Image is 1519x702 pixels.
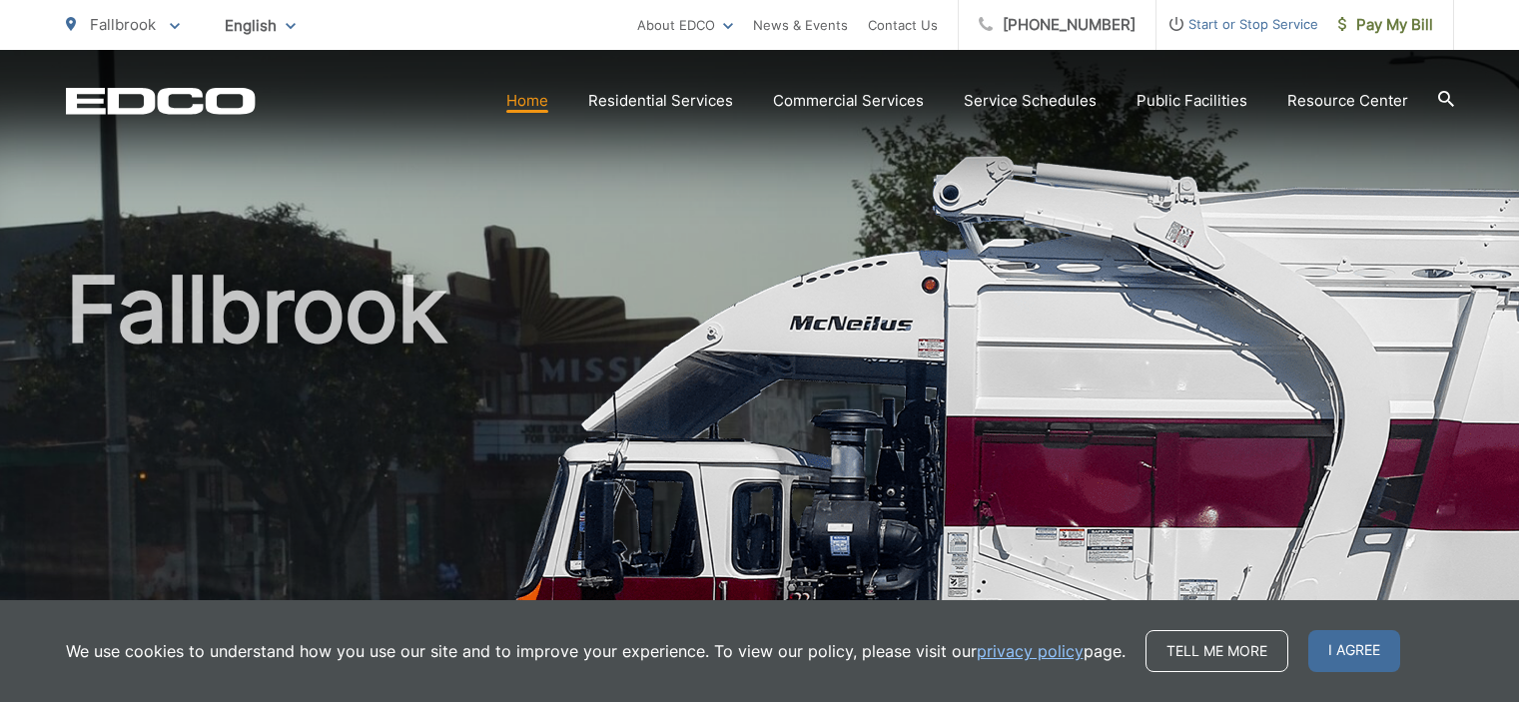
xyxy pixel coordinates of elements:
a: News & Events [753,13,848,37]
a: Home [506,89,548,113]
a: Residential Services [588,89,733,113]
a: About EDCO [637,13,733,37]
a: Commercial Services [773,89,924,113]
a: Contact Us [868,13,938,37]
span: English [210,8,311,43]
a: Resource Center [1287,89,1408,113]
a: EDCD logo. Return to the homepage. [66,87,256,115]
span: Pay My Bill [1338,13,1433,37]
span: Fallbrook [90,15,156,34]
a: Tell me more [1145,630,1288,672]
a: privacy policy [977,639,1084,663]
a: Service Schedules [964,89,1097,113]
span: I agree [1308,630,1400,672]
p: We use cookies to understand how you use our site and to improve your experience. To view our pol... [66,639,1126,663]
a: Public Facilities [1137,89,1247,113]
